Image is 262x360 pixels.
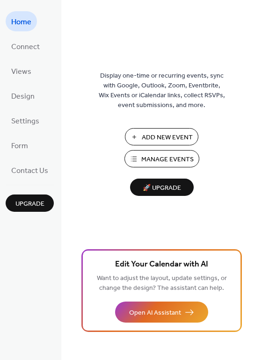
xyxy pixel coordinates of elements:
[15,199,44,209] span: Upgrade
[11,139,28,153] span: Form
[115,302,208,323] button: Open AI Assistant
[6,86,40,106] a: Design
[6,110,45,130] a: Settings
[141,155,194,165] span: Manage Events
[130,179,194,196] button: 🚀 Upgrade
[6,135,34,155] a: Form
[11,114,39,129] span: Settings
[11,164,48,178] span: Contact Us
[11,65,31,79] span: Views
[97,272,227,295] span: Want to adjust the layout, update settings, or change the design? The assistant can help.
[125,128,198,145] button: Add New Event
[6,160,54,180] a: Contact Us
[129,308,181,318] span: Open AI Assistant
[6,11,37,31] a: Home
[11,40,40,54] span: Connect
[6,61,37,81] a: Views
[136,182,188,194] span: 🚀 Upgrade
[99,71,225,110] span: Display one-time or recurring events, sync with Google, Outlook, Zoom, Eventbrite, Wix Events or ...
[6,36,45,56] a: Connect
[115,258,208,271] span: Edit Your Calendar with AI
[11,89,35,104] span: Design
[142,133,193,143] span: Add New Event
[11,15,31,29] span: Home
[124,150,199,167] button: Manage Events
[6,194,54,212] button: Upgrade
